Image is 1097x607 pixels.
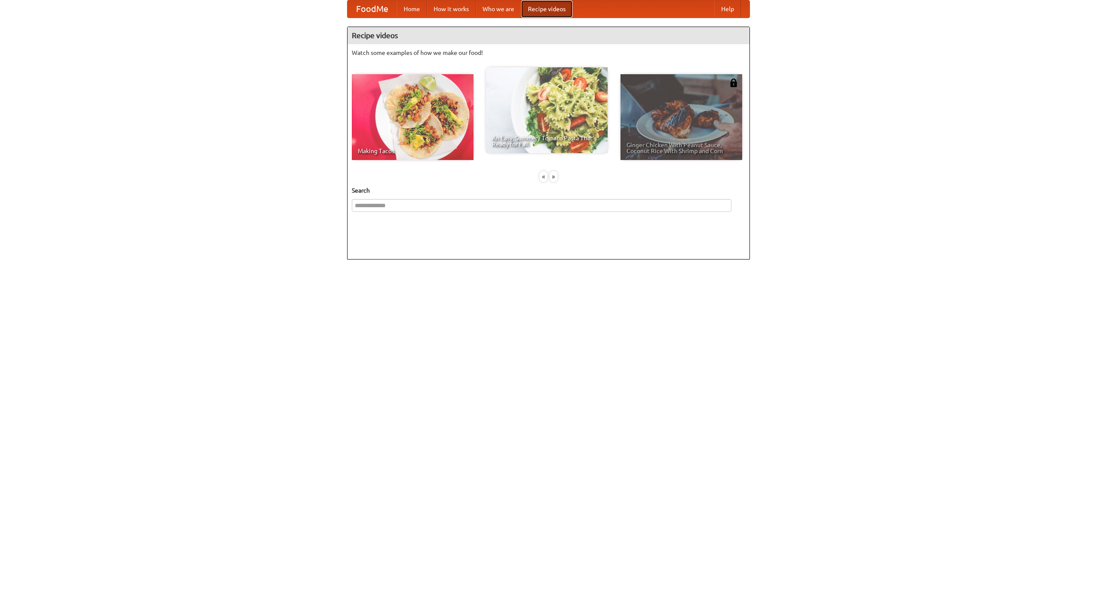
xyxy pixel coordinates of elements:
img: 483408.png [729,79,738,87]
a: FoodMe [348,0,397,18]
div: « [540,171,547,182]
span: An Easy, Summery Tomato Pasta That's Ready for Fall [492,135,602,147]
a: Home [397,0,427,18]
a: Help [714,0,741,18]
a: How it works [427,0,476,18]
h5: Search [352,186,745,195]
a: Who we are [476,0,521,18]
div: » [550,171,557,182]
a: Making Tacos [352,74,474,160]
a: Recipe videos [521,0,572,18]
a: An Easy, Summery Tomato Pasta That's Ready for Fall [486,67,608,153]
p: Watch some examples of how we make our food! [352,48,745,57]
span: Making Tacos [358,148,468,154]
h4: Recipe videos [348,27,749,44]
